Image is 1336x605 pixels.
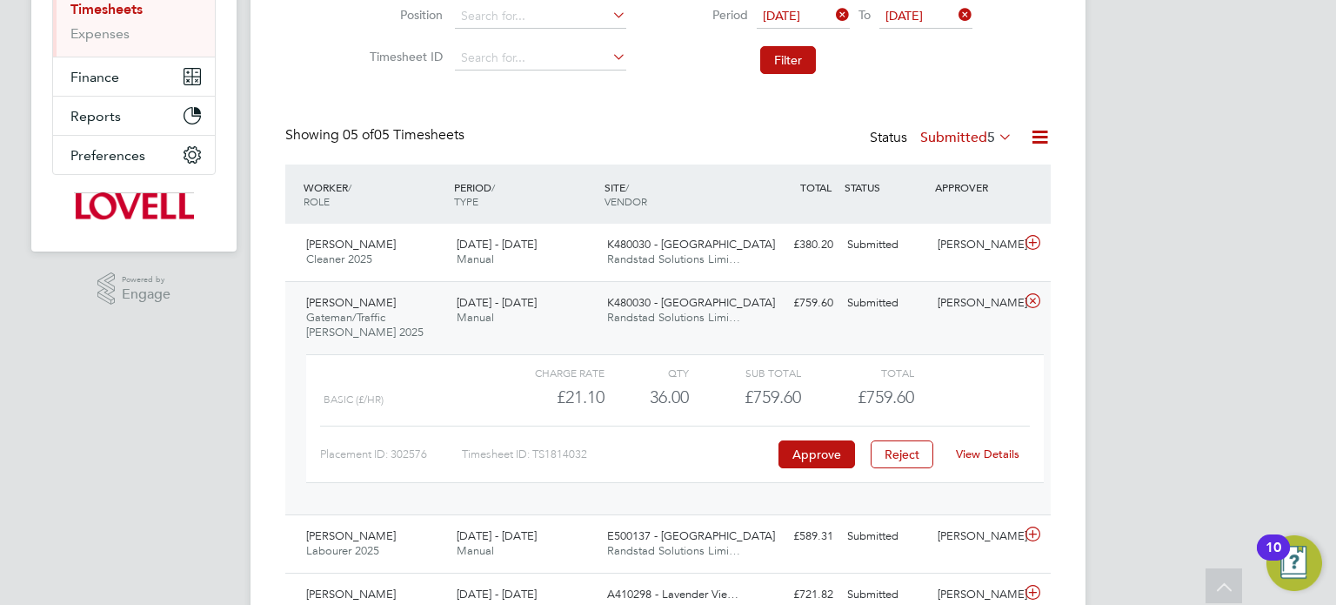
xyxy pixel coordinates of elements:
div: APPROVER [931,171,1021,203]
span: Finance [70,69,119,85]
button: Approve [778,440,855,468]
div: Total [801,362,913,383]
span: [DATE] [763,8,800,24]
span: Randstad Solutions Limi… [607,310,740,325]
div: [PERSON_NAME] [931,289,1021,318]
button: Reject [871,440,933,468]
div: Sub Total [689,362,801,383]
div: Showing [285,126,468,145]
span: Reports [70,108,121,124]
div: £380.20 [750,231,840,259]
button: Preferences [53,136,215,174]
div: Submitted [840,289,931,318]
div: £759.60 [689,383,801,412]
span: K480030 - [GEOGRAPHIC_DATA] [607,237,775,252]
div: PERIOD [450,171,600,217]
img: lovell-logo-retina.png [74,192,193,220]
span: Manual [457,252,494,266]
div: £589.31 [750,522,840,551]
span: [DATE] - [DATE] [457,587,537,602]
div: [PERSON_NAME] [931,522,1021,551]
span: Gateman/Traffic [PERSON_NAME] 2025 [306,310,424,339]
a: Expenses [70,25,130,42]
a: Go to home page [52,192,216,220]
label: Period [670,7,748,23]
span: £759.60 [858,387,914,407]
a: View Details [956,447,1019,461]
div: £21.10 [492,383,605,412]
div: Status [870,126,1016,151]
div: £759.60 [750,289,840,318]
span: Preferences [70,147,145,164]
span: Powered by [122,272,170,287]
span: [DATE] [885,8,923,24]
div: Charge rate [492,362,605,383]
span: To [853,3,876,26]
span: Manual [457,310,494,325]
button: Finance [53,57,215,96]
span: [DATE] - [DATE] [457,295,537,310]
div: 10 [1266,548,1281,570]
span: Cleaner 2025 [306,252,372,266]
span: [PERSON_NAME] [306,295,396,310]
span: Randstad Solutions Limi… [607,252,740,266]
div: [PERSON_NAME] [931,231,1021,259]
button: Open Resource Center, 10 new notifications [1266,535,1322,591]
input: Search for... [455,4,626,29]
span: Randstad Solutions Limi… [607,543,740,558]
span: Engage [122,287,170,302]
button: Filter [760,46,816,74]
span: ROLE [304,194,330,208]
span: 05 of [343,126,374,144]
div: Submitted [840,522,931,551]
span: 05 Timesheets [343,126,464,144]
span: [DATE] - [DATE] [457,237,537,252]
input: Search for... [455,46,626,71]
div: Timesheet ID: TS1814032 [462,440,774,468]
div: Submitted [840,231,931,259]
div: 36.00 [605,383,689,412]
div: STATUS [840,171,931,203]
span: / [348,180,351,194]
span: [PERSON_NAME] [306,528,396,543]
span: Labourer 2025 [306,543,379,558]
label: Timesheet ID [364,49,443,64]
span: [DATE] - [DATE] [457,528,537,543]
div: QTY [605,362,689,383]
span: 5 [987,129,995,146]
label: Position [364,7,443,23]
span: A410298 - Lavender Vie… [607,587,738,602]
span: VENDOR [605,194,647,208]
span: / [625,180,629,194]
button: Reports [53,97,215,135]
div: Placement ID: 302576 [320,440,462,468]
a: Timesheets [70,1,143,17]
a: Powered byEngage [97,272,171,306]
span: Basic (£/HR) [324,393,384,406]
span: E500137 - [GEOGRAPHIC_DATA] [607,528,775,543]
label: Submitted [920,129,1012,146]
span: / [491,180,495,194]
span: TYPE [454,194,478,208]
div: SITE [600,171,751,217]
span: [PERSON_NAME] [306,587,396,602]
span: [PERSON_NAME] [306,237,396,252]
span: K480030 - [GEOGRAPHIC_DATA] [607,295,775,310]
div: WORKER [299,171,450,217]
span: Manual [457,543,494,558]
span: TOTAL [800,180,832,194]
